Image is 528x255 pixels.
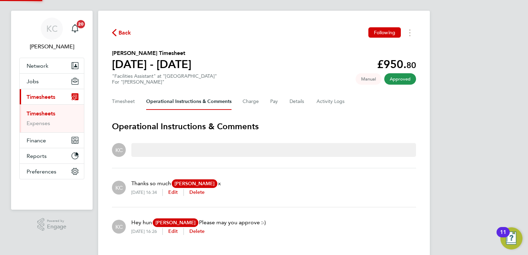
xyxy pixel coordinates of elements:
[112,28,131,37] button: Back
[119,29,131,37] span: Back
[20,74,84,89] button: Jobs
[27,63,48,69] span: Network
[115,223,123,230] span: KC
[172,179,217,188] span: [PERSON_NAME]
[11,11,93,210] nav: Main navigation
[112,93,135,110] button: Timesheet
[377,58,416,71] app-decimal: £950.
[20,104,84,132] div: Timesheets
[115,184,123,191] span: KC
[19,186,84,197] a: Go to home page
[131,229,162,234] div: [DATE] 16:26
[374,29,395,36] span: Following
[368,27,401,38] button: Following
[20,164,84,179] button: Preferences
[356,73,381,85] span: This timesheet was manually created.
[112,121,416,132] h3: Operational Instructions & Comments
[112,143,126,157] div: Kay Cronin
[112,220,126,234] div: Kay Cronin
[20,148,84,163] button: Reports
[37,218,67,231] a: Powered byEngage
[168,228,178,235] button: Edit
[27,78,39,85] span: Jobs
[27,153,47,159] span: Reports
[131,179,221,188] p: Thanks so much x
[168,189,178,196] button: Edit
[189,228,205,235] button: Delete
[317,93,346,110] button: Activity Logs
[189,228,205,234] span: Delete
[27,110,55,117] a: Timesheets
[19,42,84,51] span: Kay Cronin
[47,218,66,224] span: Powered by
[131,190,162,195] div: [DATE] 16:34
[20,89,84,104] button: Timesheets
[500,227,522,249] button: Open Resource Center, 11 new notifications
[131,218,266,227] p: Hey hun Please may you approve :-)
[290,93,305,110] button: Details
[27,168,56,175] span: Preferences
[46,24,58,33] span: KC
[27,120,50,126] a: Expenses
[146,93,232,110] button: Operational Instructions & Comments
[153,218,198,227] span: [PERSON_NAME]
[20,186,84,197] img: fastbook-logo-retina.png
[112,181,126,195] div: Kay Cronin
[77,20,85,28] span: 20
[168,228,178,234] span: Edit
[112,49,191,57] h2: [PERSON_NAME] Timesheet
[243,93,259,110] button: Charge
[112,79,217,85] div: For "[PERSON_NAME]"
[112,73,217,85] div: "Facilities Assistant" at "[GEOGRAPHIC_DATA]"
[27,94,55,100] span: Timesheets
[500,232,506,241] div: 11
[112,57,191,71] h1: [DATE] - [DATE]
[19,18,84,51] a: KC[PERSON_NAME]
[68,18,82,40] a: 20
[115,146,123,154] span: KC
[168,189,178,195] span: Edit
[47,224,66,230] span: Engage
[406,60,416,70] span: 80
[27,137,46,144] span: Finance
[270,93,279,110] button: Pay
[384,73,416,85] span: This timesheet has been approved.
[20,133,84,148] button: Finance
[189,189,205,195] span: Delete
[404,27,416,38] button: Timesheets Menu
[20,58,84,73] button: Network
[189,189,205,196] button: Delete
